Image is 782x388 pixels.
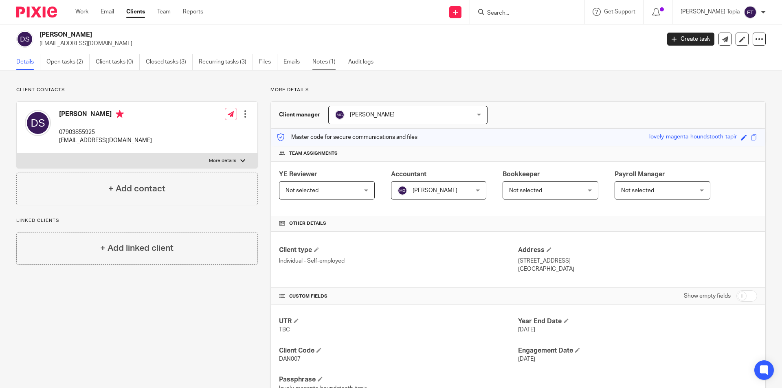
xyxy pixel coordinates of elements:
[100,242,174,254] h4: + Add linked client
[59,110,152,120] h4: [PERSON_NAME]
[681,8,740,16] p: [PERSON_NAME] Topia
[279,171,317,178] span: YE Reviewer
[604,9,635,15] span: Get Support
[101,8,114,16] a: Email
[116,110,124,118] i: Primary
[146,54,193,70] a: Closed tasks (3)
[518,327,535,333] span: [DATE]
[279,246,518,254] h4: Client type
[518,257,757,265] p: [STREET_ADDRESS]
[283,54,306,70] a: Emails
[108,182,165,195] h4: + Add contact
[199,54,253,70] a: Recurring tasks (3)
[183,8,203,16] a: Reports
[348,54,380,70] a: Audit logs
[209,158,236,164] p: More details
[16,31,33,48] img: svg%3E
[40,31,532,39] h2: [PERSON_NAME]
[279,346,518,355] h4: Client Code
[518,346,757,355] h4: Engagement Date
[744,6,757,19] img: svg%3E
[16,217,258,224] p: Linked clients
[289,220,326,227] span: Other details
[509,188,542,193] span: Not selected
[350,112,395,118] span: [PERSON_NAME]
[279,257,518,265] p: Individual - Self-employed
[413,188,457,193] span: [PERSON_NAME]
[279,293,518,300] h4: CUSTOM FIELDS
[621,188,654,193] span: Not selected
[40,39,655,48] p: [EMAIL_ADDRESS][DOMAIN_NAME]
[96,54,140,70] a: Client tasks (0)
[503,171,540,178] span: Bookkeeper
[279,111,320,119] h3: Client manager
[615,171,665,178] span: Payroll Manager
[289,150,338,157] span: Team assignments
[667,33,714,46] a: Create task
[398,186,407,195] img: svg%3E
[46,54,90,70] a: Open tasks (2)
[16,87,258,93] p: Client contacts
[312,54,342,70] a: Notes (1)
[391,171,426,178] span: Accountant
[279,317,518,326] h4: UTR
[259,54,277,70] a: Files
[335,110,345,120] img: svg%3E
[75,8,88,16] a: Work
[279,327,290,333] span: TBC
[16,54,40,70] a: Details
[286,188,319,193] span: Not selected
[518,356,535,362] span: [DATE]
[486,10,560,17] input: Search
[270,87,766,93] p: More details
[279,356,301,362] span: DAN007
[518,246,757,254] h4: Address
[59,128,152,136] p: 07903855925
[279,375,518,384] h4: Passphrase
[684,292,731,300] label: Show empty fields
[649,133,737,142] div: lovely-magenta-houndstooth-tapir
[277,133,417,141] p: Master code for secure communications and files
[518,265,757,273] p: [GEOGRAPHIC_DATA]
[25,110,51,136] img: svg%3E
[59,136,152,145] p: [EMAIL_ADDRESS][DOMAIN_NAME]
[126,8,145,16] a: Clients
[157,8,171,16] a: Team
[518,317,757,326] h4: Year End Date
[16,7,57,18] img: Pixie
